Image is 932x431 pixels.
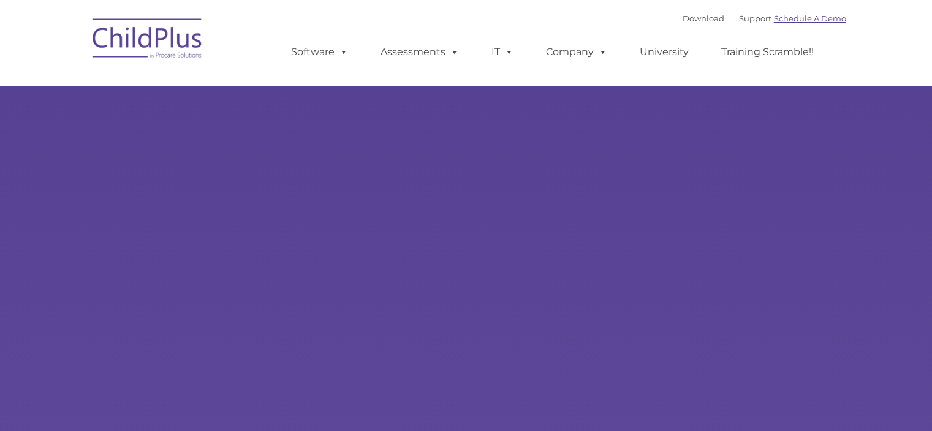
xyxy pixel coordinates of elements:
a: University [627,40,701,64]
a: Company [534,40,619,64]
a: Assessments [368,40,471,64]
a: Support [739,13,771,23]
a: IT [479,40,526,64]
font: | [683,13,846,23]
a: Download [683,13,724,23]
a: Schedule A Demo [774,13,846,23]
a: Software [279,40,360,64]
a: Training Scramble!! [709,40,826,64]
img: ChildPlus by Procare Solutions [86,10,209,71]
